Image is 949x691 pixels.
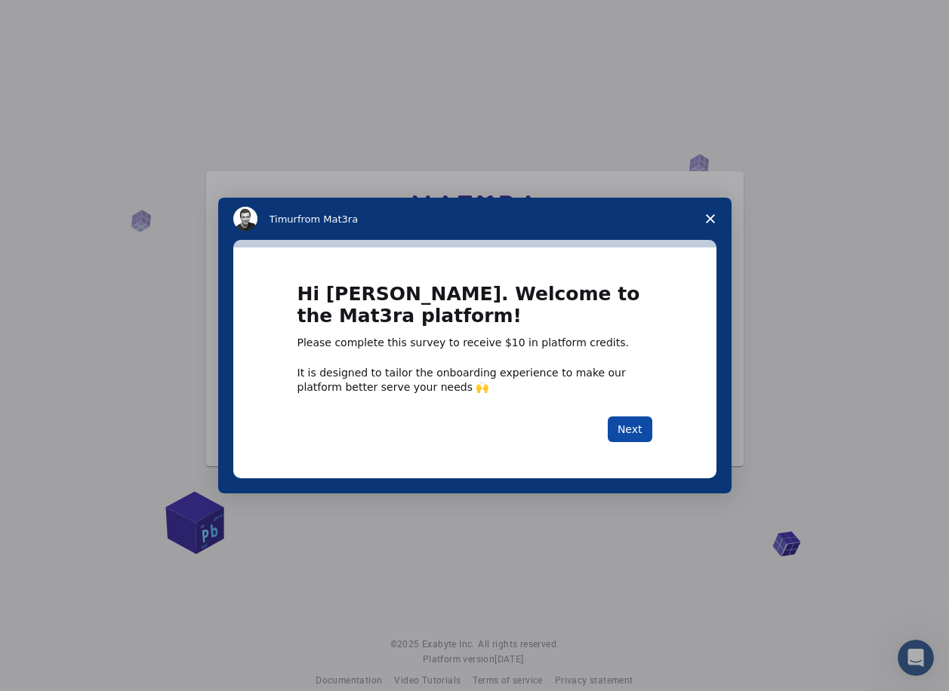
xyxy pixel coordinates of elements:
[297,336,652,351] div: Please complete this survey to receive $10 in platform credits.
[297,284,652,336] h1: Hi [PERSON_NAME]. Welcome to the Mat3ra platform!
[608,416,652,442] button: Next
[297,366,652,393] div: It is designed to tailor the onboarding experience to make our platform better serve your needs 🙌
[233,207,257,231] img: Profile image for Timur
[30,11,84,24] span: Soporte
[689,198,732,240] span: Close survey
[297,213,358,225] span: from Mat3ra
[270,213,297,225] span: Timur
